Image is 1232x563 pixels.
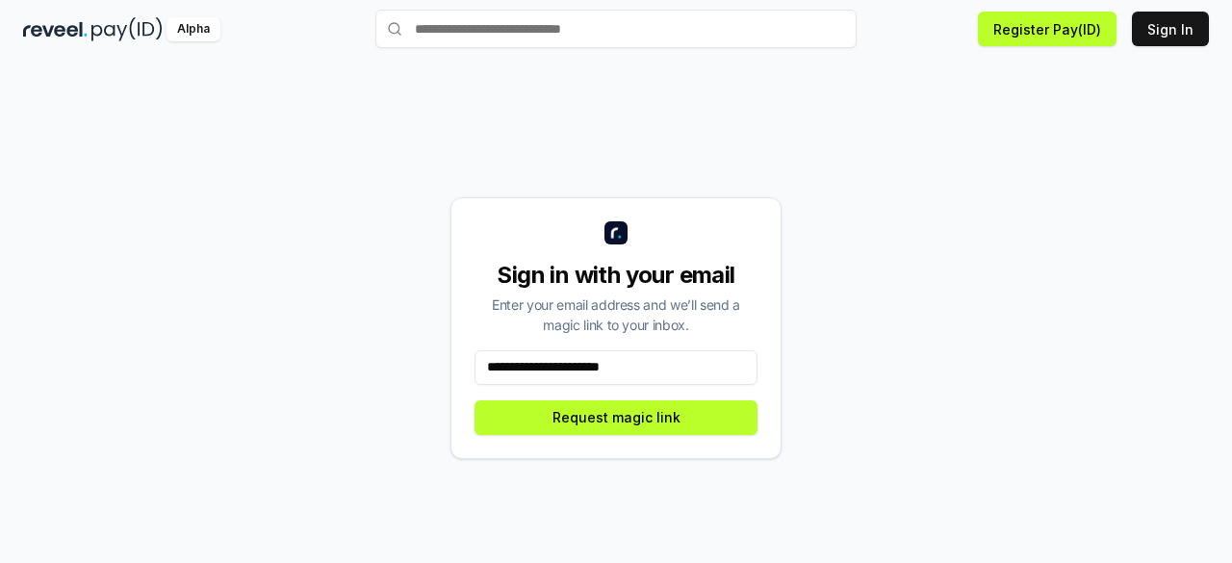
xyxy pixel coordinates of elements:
div: Alpha [167,17,220,41]
div: Sign in with your email [475,260,757,291]
button: Sign In [1132,12,1209,46]
button: Request magic link [475,400,757,435]
img: logo_small [604,221,628,244]
img: reveel_dark [23,17,88,41]
button: Register Pay(ID) [978,12,1116,46]
img: pay_id [91,17,163,41]
div: Enter your email address and we’ll send a magic link to your inbox. [475,294,757,335]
